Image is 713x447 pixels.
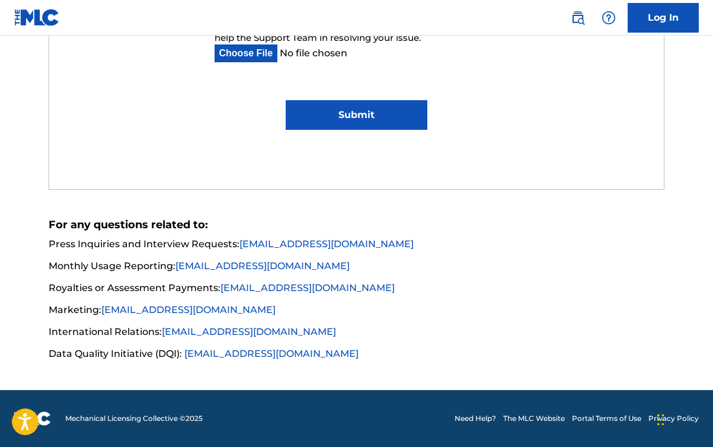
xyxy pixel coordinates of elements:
a: The MLC Website [503,413,565,424]
li: Press Inquiries and Interview Requests: [49,237,665,258]
a: [EMAIL_ADDRESS][DOMAIN_NAME] [220,282,395,293]
a: Public Search [566,6,590,30]
a: [EMAIL_ADDRESS][DOMAIN_NAME] [162,326,336,337]
img: search [571,11,585,25]
a: Log In [628,3,699,33]
img: logo [14,411,51,426]
a: [EMAIL_ADDRESS][DOMAIN_NAME] [184,348,359,359]
li: International Relations: [49,325,665,346]
img: help [602,11,616,25]
iframe: Chat Widget [654,390,713,447]
a: [EMAIL_ADDRESS][DOMAIN_NAME] [175,260,350,272]
li: Marketing: [49,303,665,324]
span: Below, please attach any images or screenshots that would help the Support Team in resolving your... [215,18,481,43]
div: Trascina [657,402,664,438]
div: Help [597,6,621,30]
a: [EMAIL_ADDRESS][DOMAIN_NAME] [101,304,276,315]
div: Widget chat [654,390,713,447]
a: Privacy Policy [648,413,699,424]
h5: For any questions related to: [49,218,665,232]
img: MLC Logo [14,9,60,26]
li: Monthly Usage Reporting: [49,259,665,280]
input: Submit [286,100,427,130]
a: [EMAIL_ADDRESS][DOMAIN_NAME] [239,238,414,250]
li: Data Quality Initiative (DQI): [49,347,665,361]
a: Need Help? [455,413,496,424]
a: Portal Terms of Use [572,413,641,424]
li: Royalties or Assessment Payments: [49,281,665,302]
span: Mechanical Licensing Collective © 2025 [65,413,203,424]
